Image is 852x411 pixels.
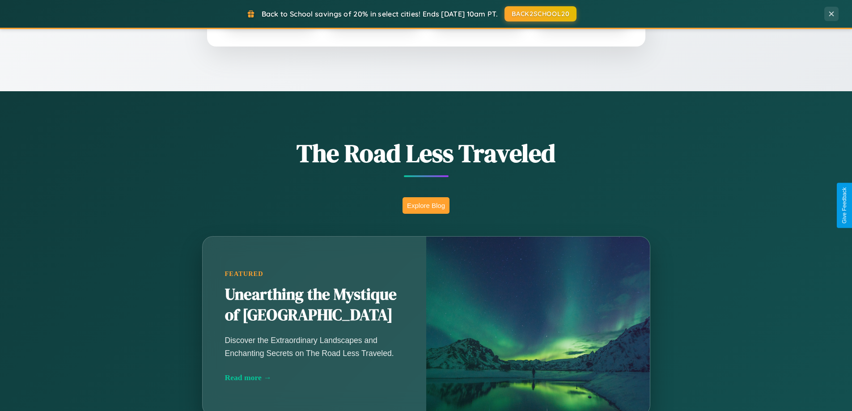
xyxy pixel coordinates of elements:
[225,373,404,382] div: Read more →
[225,284,404,326] h2: Unearthing the Mystique of [GEOGRAPHIC_DATA]
[403,197,449,214] button: Explore Blog
[225,334,404,359] p: Discover the Extraordinary Landscapes and Enchanting Secrets on The Road Less Traveled.
[841,187,848,224] div: Give Feedback
[158,136,695,170] h1: The Road Less Traveled
[225,270,404,278] div: Featured
[262,9,498,18] span: Back to School savings of 20% in select cities! Ends [DATE] 10am PT.
[504,6,576,21] button: BACK2SCHOOL20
